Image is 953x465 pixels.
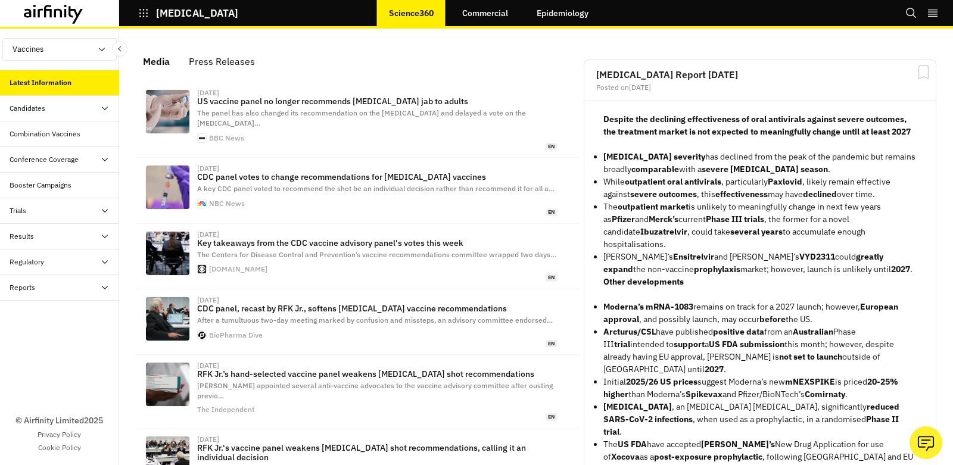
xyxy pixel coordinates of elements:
[136,82,579,158] a: [DATE]US vaccine panel no longer recommends [MEDICAL_DATA] jab to adultsThe panel has also change...
[146,90,189,133] img: 5537caa0-9599-11f0-bbd3-97206a9cd9e0.jpg
[2,38,117,61] button: Vaccines
[546,413,558,421] span: en
[546,208,558,216] span: en
[603,326,656,337] strong: Arcturus/CSL
[694,264,740,274] strong: prophylaxis
[209,266,267,273] div: [DOMAIN_NAME]
[112,41,127,57] button: Close Sidebar
[603,326,917,376] p: have published from an Phase III intended to a this month; however, despite already having EU app...
[189,52,255,70] div: Press Releases
[136,224,579,289] a: [DATE]Key takeaways from the CDC vaccine advisory panel's votes this weekThe Centers for Disease ...
[631,164,679,174] strong: comparable
[630,189,657,199] strong: severe
[10,103,45,114] div: Candidates
[209,135,244,142] div: BBC News
[10,154,79,165] div: Conference Coverage
[546,143,558,151] span: en
[143,52,170,70] div: Media
[197,297,219,304] div: [DATE]
[730,226,783,237] strong: several years
[10,205,26,216] div: Trials
[138,3,238,23] button: [MEDICAL_DATA]
[389,8,434,18] p: Science360
[197,436,219,443] div: [DATE]
[197,172,558,182] p: CDC panel votes to change recommendations for [MEDICAL_DATA] vaccines
[10,129,80,139] div: Combination Vaccines
[618,439,647,450] strong: US FDA
[779,351,842,362] strong: not set to launch
[546,274,558,282] span: en
[603,151,705,162] strong: [MEDICAL_DATA] severity
[603,301,693,312] strong: Moderna’s mRNA-1083
[197,238,558,248] p: Key takeaways from the CDC vaccine advisory panel's votes this week
[197,184,555,193] span: A key CDC panel voted to recommend the shot be an individual decision rather than recommend it fo...
[626,376,697,387] strong: 2025/26 US prices
[673,251,714,262] strong: Ensitrelvir
[618,201,689,212] strong: outpatient market
[146,166,189,209] img: 1758322454433_nn_ath_covid_vaccine_panel_250919_1920x1080-5d9saf.jpg
[701,439,775,450] strong: [PERSON_NAME]’s
[891,264,910,274] strong: 2027
[603,301,917,326] p: remains on track for a 2027 launch; however, , and possibly launch, may occur the US.
[705,364,724,375] strong: 2027
[146,363,189,406] img: SEI264770509.jpg
[614,339,630,349] strong: trial
[603,114,911,137] strong: Despite the declining effectiveness of oral antivirals against severe outcomes, the treatment mar...
[603,376,917,401] p: Initial suggest Moderna’s new is priced than Moderna’s and Pfizer/BioNTech’s .
[709,339,784,349] strong: US FDA submission
[198,265,206,273] img: icon-192x192.png
[197,381,553,400] span: [PERSON_NAME] appointed several anti-vaccine advocates to the vaccine advisory committee after ou...
[759,314,786,324] strong: before
[10,180,71,191] div: Booster Campaigns
[654,451,762,462] strong: post-exposure prophylactic
[198,199,206,208] img: android-icon-192x192.png
[197,165,219,172] div: [DATE]
[596,70,924,79] h2: [MEDICAL_DATA] Report [DATE]
[198,331,206,339] img: apple-touch-icon.png
[197,89,219,96] div: [DATE]
[603,176,917,201] p: While , particularly , likely remain effective against , this may have over time.
[905,3,917,23] button: Search
[706,214,764,224] strong: Phase III trials
[702,164,828,174] strong: severe [MEDICAL_DATA] season
[713,326,764,337] strong: positive data
[136,289,579,355] a: [DATE]CDC panel, recast by RFK Jr., softens [MEDICAL_DATA] vaccine recommendationsAfter a tumultu...
[803,189,837,199] strong: declined
[10,231,34,242] div: Results
[156,8,238,18] p: [MEDICAL_DATA]
[197,250,556,259] span: The Centers for Disease Control and Prevention’s vaccine recommendations committee wrapped two da...
[38,442,81,453] a: Cookie Policy
[10,77,71,88] div: Latest Information
[649,214,678,224] strong: Merck’s
[603,251,917,276] p: [PERSON_NAME]’s and [PERSON_NAME]’s could the non-vaccine market; however, launch is unlikely unt...
[715,189,768,199] strong: effectiveness
[603,401,672,412] strong: [MEDICAL_DATA]
[146,297,189,341] img: Z3M6Ly9kaXZlc2l0ZS1zdG9yYWdlL2RpdmVpbWFnZS9HZXR0eUltYWdlcy0yMjM1NzQ5NTMxLmpwZw==.webp
[910,426,942,459] button: Ask our analysts
[793,326,833,337] strong: Australian
[38,429,81,440] a: Privacy Policy
[197,369,558,379] p: RFK Jr.’s hand-selected vaccine panel weakens [MEDICAL_DATA] shot recommendations
[686,389,722,400] strong: Spikevax
[15,414,103,427] p: © Airfinity Limited 2025
[197,108,526,127] span: The panel has also changed its recommendation on the [MEDICAL_DATA] and delayed a vote on the [ME...
[197,443,558,462] p: RFK Jr.'s vaccine panel weakens [MEDICAL_DATA] shot recommendations, calling it an individual dec...
[197,316,553,324] span: After a tumultuous two-day meeting marked by confusion and missteps, an advisory committee endors...
[640,226,687,237] strong: Ibuzatrelvir
[596,84,924,91] div: Posted on [DATE]
[136,355,579,428] a: [DATE]RFK Jr.’s hand-selected vaccine panel weakens [MEDICAL_DATA] shot recommendations[PERSON_NA...
[799,251,835,262] strong: VYD2311
[916,65,931,80] svg: Bookmark Report
[603,151,917,176] p: has declined from the peak of the pandemic but remains broadly with a .
[209,200,245,207] div: NBC News
[625,176,721,187] strong: outpatient oral antivirals
[603,201,917,251] p: The is unlikely to meaningfully change in next few years as and current , the former for a novel ...
[197,406,254,413] div: The Independent
[197,231,219,238] div: [DATE]
[198,134,206,142] img: apple-touch-icon.png
[768,176,802,187] strong: Paxlovid
[603,401,917,438] p: , an [MEDICAL_DATA] [MEDICAL_DATA], significantly , when used as a prophylactic, in a randomised .
[136,158,579,223] a: [DATE]CDC panel votes to change recommendations for [MEDICAL_DATA] vaccinesA key CDC panel voted ...
[546,340,558,348] span: en
[10,282,35,293] div: Reports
